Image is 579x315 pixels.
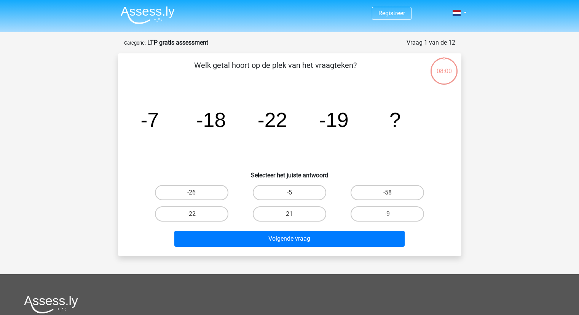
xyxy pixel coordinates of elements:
tspan: -18 [196,108,226,131]
img: Assessly [121,6,175,24]
label: 21 [253,206,326,222]
tspan: -7 [140,108,159,131]
a: Registreer [378,10,405,17]
strong: LTP gratis assessment [147,39,208,46]
h6: Selecteer het juiste antwoord [130,166,449,179]
label: -58 [351,185,424,200]
div: Vraag 1 van de 12 [407,38,455,47]
tspan: -22 [257,108,287,131]
div: 08:00 [430,57,458,76]
p: Welk getal hoort op de plek van het vraagteken? [130,59,421,82]
label: -5 [253,185,326,200]
small: Categorie: [124,40,146,46]
tspan: -19 [319,108,349,131]
tspan: ? [389,108,401,131]
img: Assessly logo [24,296,78,313]
label: -9 [351,206,424,222]
label: -22 [155,206,228,222]
button: Volgende vraag [174,231,405,247]
label: -26 [155,185,228,200]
